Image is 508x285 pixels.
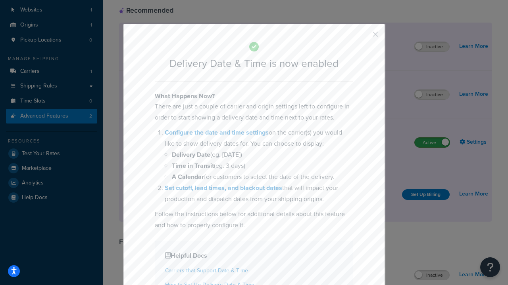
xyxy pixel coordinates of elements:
[172,150,210,159] b: Delivery Date
[155,209,353,231] p: Follow the instructions below for additional details about this feature and how to properly confi...
[165,266,248,275] a: Carriers that Support Date & Time
[165,251,343,260] h4: Helpful Docs
[172,172,204,181] b: A Calendar
[165,183,282,192] a: Set cutoff, lead times, and blackout dates
[172,149,353,160] li: (eg. [DATE])
[165,182,353,205] li: that will impact your production and dispatch dates from your shipping origins.
[172,161,214,170] b: Time in Transit
[172,171,353,182] li: for customers to select the date of the delivery.
[172,160,353,171] li: (eg. 3 days)
[155,101,353,123] p: There are just a couple of carrier and origin settings left to configure in order to start showin...
[165,128,269,137] a: Configure the date and time settings
[155,58,353,69] h2: Delivery Date & Time is now enabled
[155,91,353,101] h4: What Happens Now?
[165,127,353,182] li: on the carrier(s) you would like to show delivery dates for. You can choose to display:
